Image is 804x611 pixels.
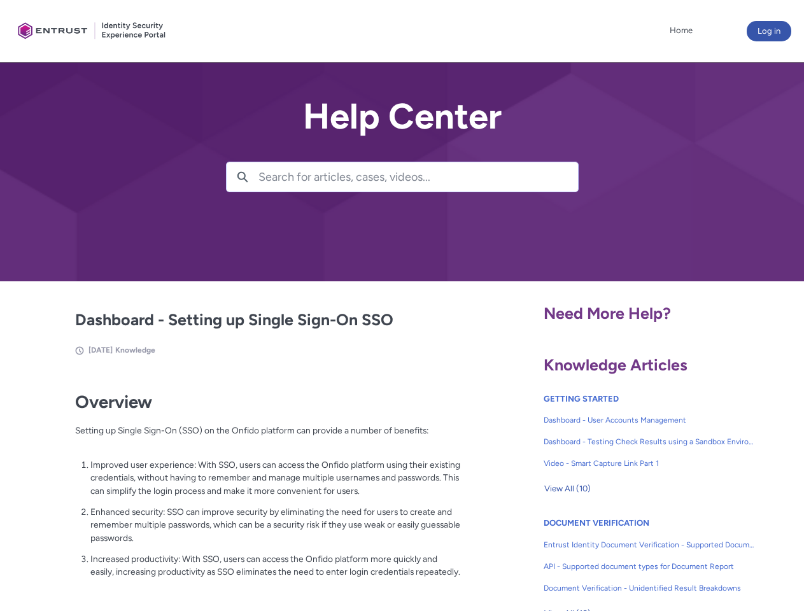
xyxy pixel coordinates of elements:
button: View All (10) [544,479,591,499]
a: GETTING STARTED [544,394,619,404]
button: Search [227,162,258,192]
span: View All (10) [544,479,591,498]
span: Dashboard - Testing Check Results using a Sandbox Environment [544,436,755,447]
a: Video - Smart Capture Link Part 1 [544,453,755,474]
p: Improved user experience: With SSO, users can access the Onfido platform using their existing cre... [90,458,461,498]
span: [DATE] [88,346,113,355]
strong: Overview [75,391,152,412]
button: Log in [747,21,791,41]
h2: Dashboard - Setting up Single Sign-On SSO [75,308,461,332]
span: Dashboard - User Accounts Management [544,414,755,426]
h2: Help Center [226,97,579,136]
span: Video - Smart Capture Link Part 1 [544,458,755,469]
input: Search for articles, cases, videos... [258,162,578,192]
a: Dashboard - User Accounts Management [544,409,755,431]
a: Home [666,21,696,40]
a: Dashboard - Testing Check Results using a Sandbox Environment [544,431,755,453]
li: Knowledge [115,344,155,356]
p: Setting up Single Sign-On (SSO) on the Onfido platform can provide a number of benefits: [75,424,461,450]
span: Knowledge Articles [544,355,688,374]
span: Need More Help? [544,304,671,323]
